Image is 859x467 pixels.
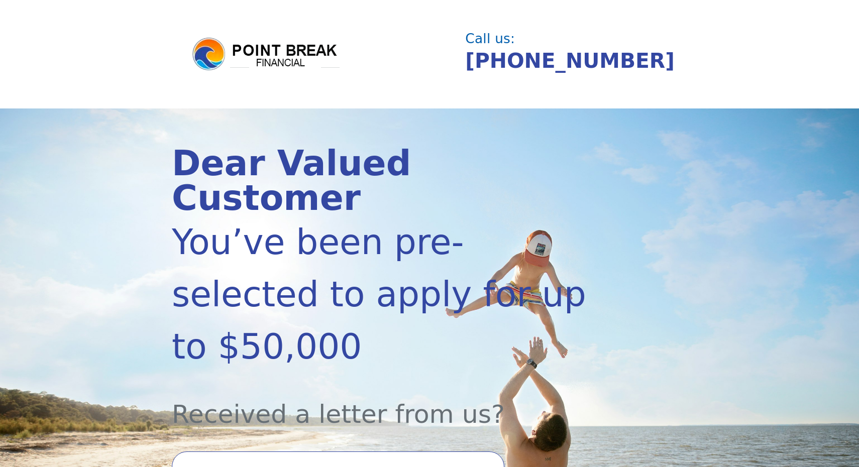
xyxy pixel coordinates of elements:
div: Call us: [465,32,680,45]
div: Received a letter from us? [172,373,610,433]
img: logo.png [191,36,342,72]
a: [PHONE_NUMBER] [465,49,675,73]
div: You’ve been pre-selected to apply for up to $50,000 [172,216,610,373]
div: Dear Valued Customer [172,146,610,216]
